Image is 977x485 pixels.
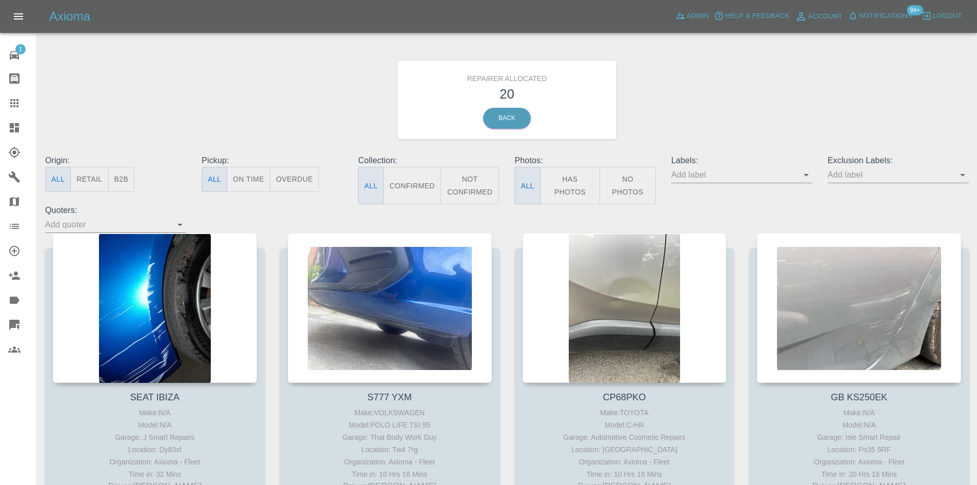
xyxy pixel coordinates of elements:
div: Model: N/A [55,419,254,431]
button: No Photos [600,167,656,204]
button: Open drawer [6,4,31,29]
button: Retail [70,167,108,192]
span: Account [808,11,843,23]
div: Garage: J Smart Repairs [55,431,254,443]
button: Overdue [270,167,319,192]
input: Add label [671,167,797,183]
span: 1 [15,44,26,54]
input: Add label [828,167,953,183]
div: Organization: Axioma - Fleet [525,456,724,468]
button: On Time [227,167,270,192]
a: Account [792,8,845,25]
button: Confirmed [383,167,441,204]
input: Add quoter [45,217,171,232]
button: Open [955,168,970,182]
a: Admin [673,8,712,24]
p: Quoters: [45,204,186,217]
p: Labels: [671,154,812,167]
div: Garage: Isle Smart Repair [760,431,959,443]
div: Location: [GEOGRAPHIC_DATA] [525,443,724,456]
div: Make: N/A [55,406,254,419]
div: Make: N/A [760,406,959,419]
button: Open [173,218,187,232]
a: GB KS250EK [831,392,887,402]
p: Exclusion Labels: [828,154,969,167]
span: Help & Feedback [725,10,789,22]
button: All [514,167,540,204]
button: Logout [919,8,965,24]
div: Garage: Automotive Cosmetic Repairs [525,431,724,443]
a: SEAT IBIZA [130,392,180,402]
div: Model: C-HR [525,419,724,431]
h6: Repairer Allocated [405,68,609,84]
p: Photos: [514,154,655,167]
button: Open [799,168,813,182]
span: 99+ [907,5,923,15]
span: Admin [687,10,709,22]
button: Notifications [845,8,915,24]
span: Logout [933,10,962,22]
a: CP68PKO [603,392,646,402]
p: Collection: [358,154,499,167]
p: Origin: [45,154,186,167]
div: Model: POLO LIFE TSI 95 [290,419,489,431]
h3: 20 [405,84,609,104]
div: Time in: 10 Hrs 18 Mins [525,468,724,480]
div: Model: N/A [760,419,959,431]
div: Time in: 20 Hrs 16 Mins [760,468,959,480]
button: Not Confirmed [441,167,500,204]
div: Location: Po35 5RF [760,443,959,456]
span: Notifications [859,10,912,22]
button: Has Photos [540,167,601,204]
div: Make: TOYOTA [525,406,724,419]
button: Help & Feedback [711,8,792,24]
div: Organization: Axioma - Fleet [760,456,959,468]
a: S777 YXM [367,392,412,402]
a: Back [483,108,531,129]
div: Time in: 10 Hrs 18 Mins [290,468,489,480]
div: Location: Dy83xf [55,443,254,456]
div: Organization: Axioma - Fleet [55,456,254,468]
p: Pickup: [202,154,343,167]
div: Location: Tw4 7rg [290,443,489,456]
div: Garage: That Body Work Guy [290,431,489,443]
button: All [202,167,227,192]
button: All [45,167,71,192]
div: Organization: Axioma - Fleet [290,456,489,468]
button: B2B [108,167,135,192]
div: Make: VOLKSWAGEN [290,406,489,419]
h5: Axioma [49,8,90,25]
button: All [358,167,384,204]
div: Time in: 32 Mins [55,468,254,480]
